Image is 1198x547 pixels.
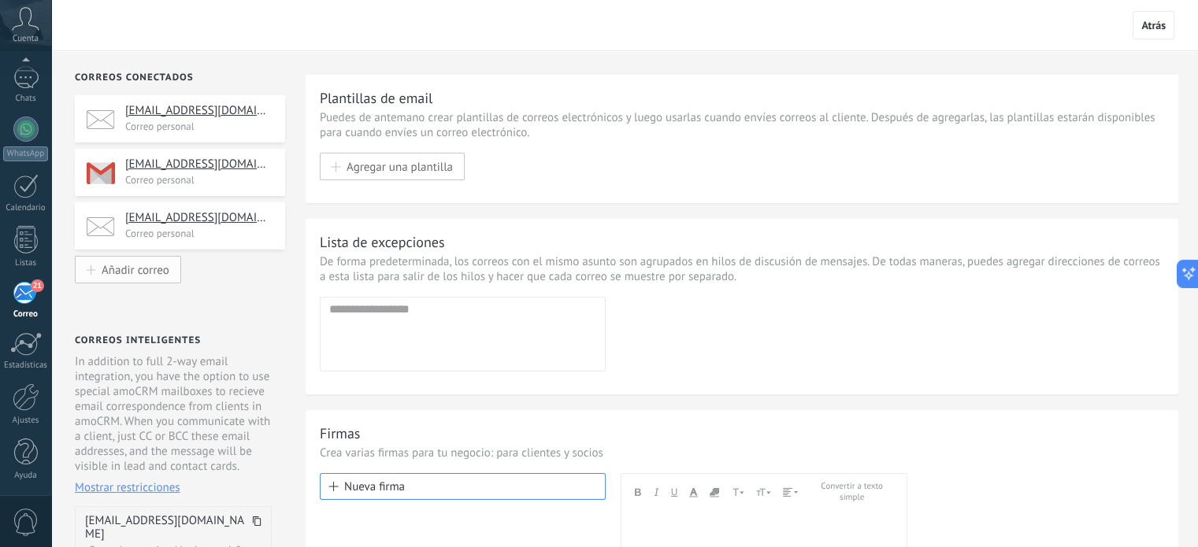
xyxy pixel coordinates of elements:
div: Listas [3,258,49,268]
button: Convertir a texto simple [810,482,894,503]
span: Añadir correo [102,263,169,276]
p: Crea varias firmas para tu negocio: para clientes y socios [320,445,1164,460]
span: Mostrar restricciones [75,480,180,495]
div: Lista de excepciones [320,233,445,251]
button: Cursiva [653,482,659,503]
div: WhatsApp [3,146,48,161]
button: Añadir correo [75,256,181,283]
div: Estadísticas [3,360,49,371]
p: De forma predeterminada, los correos con el mismo asunto son agrupados en hilos de discusión de m... [320,254,1164,284]
span: Copiar [252,515,261,541]
span: 21 [31,279,44,292]
h4: [EMAIL_ADDRESS][DOMAIN_NAME] [125,210,273,226]
button: Negrita [634,482,641,503]
button: Nueva firma [320,473,606,500]
span: Color de fuente [689,486,698,497]
div: In addition to full 2-way email integration, you have the option to use special amoCRM mailboxes ... [75,354,272,495]
p: Correo personal [125,120,275,133]
div: Calendario [3,203,49,213]
h4: [EMAIL_ADDRESS][DOMAIN_NAME] [125,157,273,172]
span: Tamaño de fuente [756,486,771,497]
button: Agregar una plantilla [320,153,465,180]
span: Cuenta [13,34,39,44]
h4: [EMAIL_ADDRESS][DOMAIN_NAME] [125,103,273,119]
div: Correo [3,309,49,320]
span: Agregar una plantilla [347,160,453,173]
div: Ayuda [3,471,49,481]
span: Color de relleno [710,488,719,497]
p: Correo personal [125,227,275,240]
div: Ajustes [3,416,49,426]
span: [EMAIL_ADDRESS][DOMAIN_NAME] [85,514,248,541]
div: Correos conectados [75,72,285,83]
div: Plantillas de email [320,89,432,107]
button: Subrayado [671,482,677,503]
div: Firmas [320,424,360,442]
span: Atrás [1141,18,1166,32]
div: Chats [3,94,49,104]
p: Correo personal [125,173,275,187]
p: Puedes de antemano crear plantillas de correos electrónicos y luego usarlas cuando envíes correos... [320,110,1164,140]
span: Letra [731,486,744,497]
div: Correos inteligentes [75,334,201,346]
span: Alineación [783,488,798,497]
